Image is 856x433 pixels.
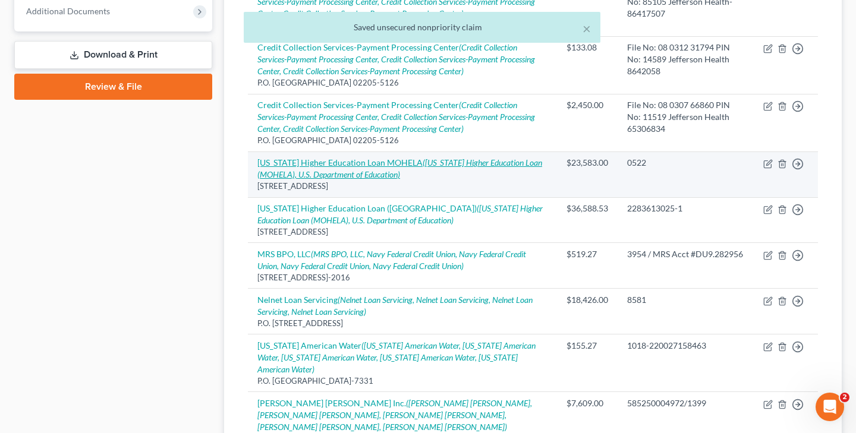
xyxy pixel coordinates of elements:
div: [STREET_ADDRESS]-2016 [257,272,547,283]
div: 3954 / MRS Acct #DU9.282956 [627,248,744,260]
button: × [583,21,591,36]
div: 585250004972/1399 [627,397,744,409]
a: [US_STATE] Higher Education Loan ([GEOGRAPHIC_DATA])([US_STATE] Higher Education Loan (MOHELA), U... [257,203,543,225]
div: 1018-220027158463 [627,340,744,352]
a: [US_STATE] American Water([US_STATE] American Water, [US_STATE] American Water, [US_STATE] Americ... [257,340,536,374]
div: P.O. [GEOGRAPHIC_DATA]-7331 [257,375,547,387]
span: 2 [840,393,849,402]
div: $155.27 [567,340,608,352]
div: $23,583.00 [567,157,608,169]
i: ([US_STATE] American Water, [US_STATE] American Water, [US_STATE] American Water, [US_STATE] Amer... [257,340,536,374]
div: $2,450.00 [567,99,608,111]
div: $519.27 [567,248,608,260]
div: P.O. [GEOGRAPHIC_DATA] 02205-5126 [257,77,547,89]
i: (Credit Collection Services-Payment Processing Center, Credit Collection Services-Payment Process... [257,42,535,76]
a: Download & Print [14,41,212,69]
a: [US_STATE] Higher Education Loan MOHELA([US_STATE] Higher Education Loan (MOHELA), U.S. Departmen... [257,157,542,179]
span: Additional Documents [26,6,110,16]
div: P.O. [STREET_ADDRESS] [257,318,547,329]
iframe: Intercom live chat [816,393,844,421]
div: 2283613025-1 [627,203,744,214]
div: Saved unsecured nonpriority claim [253,21,591,33]
a: [PERSON_NAME] [PERSON_NAME] Inc.([PERSON_NAME] [PERSON_NAME], [PERSON_NAME] [PERSON_NAME], [PERSO... [257,398,532,432]
div: File No: 08 0312 31794 PIN No: 14589 Jefferson Health 8642058 [627,42,744,77]
div: P.O. [GEOGRAPHIC_DATA] 02205-5126 [257,135,547,146]
i: ([PERSON_NAME] [PERSON_NAME], [PERSON_NAME] [PERSON_NAME], [PERSON_NAME] [PERSON_NAME], [PERSON_N... [257,398,532,432]
div: $18,426.00 [567,294,608,306]
div: [STREET_ADDRESS] [257,181,547,192]
i: (MRS BPO, LLC, Navy Federal Credit Union, Navy Federal Credit Union, Navy Federal Credit Union, N... [257,249,526,271]
a: Review & File [14,74,212,100]
div: $36,588.53 [567,203,608,214]
a: Credit Collection Services-Payment Processing Center(Credit Collection Services-Payment Processin... [257,100,535,134]
i: (Nelnet Loan Servicing, Nelnet Loan Servicing, Nelnet Loan Servicing, Nelnet Loan Servicing) [257,295,533,317]
a: MRS BPO, LLC(MRS BPO, LLC, Navy Federal Credit Union, Navy Federal Credit Union, Navy Federal Cre... [257,249,526,271]
div: $7,609.00 [567,397,608,409]
a: Credit Collection Services-Payment Processing Center(Credit Collection Services-Payment Processin... [257,42,535,76]
a: Nelnet Loan Servicing(Nelnet Loan Servicing, Nelnet Loan Servicing, Nelnet Loan Servicing, Nelnet... [257,295,533,317]
i: (Credit Collection Services-Payment Processing Center, Credit Collection Services-Payment Process... [257,100,535,134]
div: File No: 08 0307 66860 PIN No: 11519 Jefferson Health 65306834 [627,99,744,135]
div: 0522 [627,157,744,169]
div: [STREET_ADDRESS] [257,226,547,238]
div: 8581 [627,294,744,306]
